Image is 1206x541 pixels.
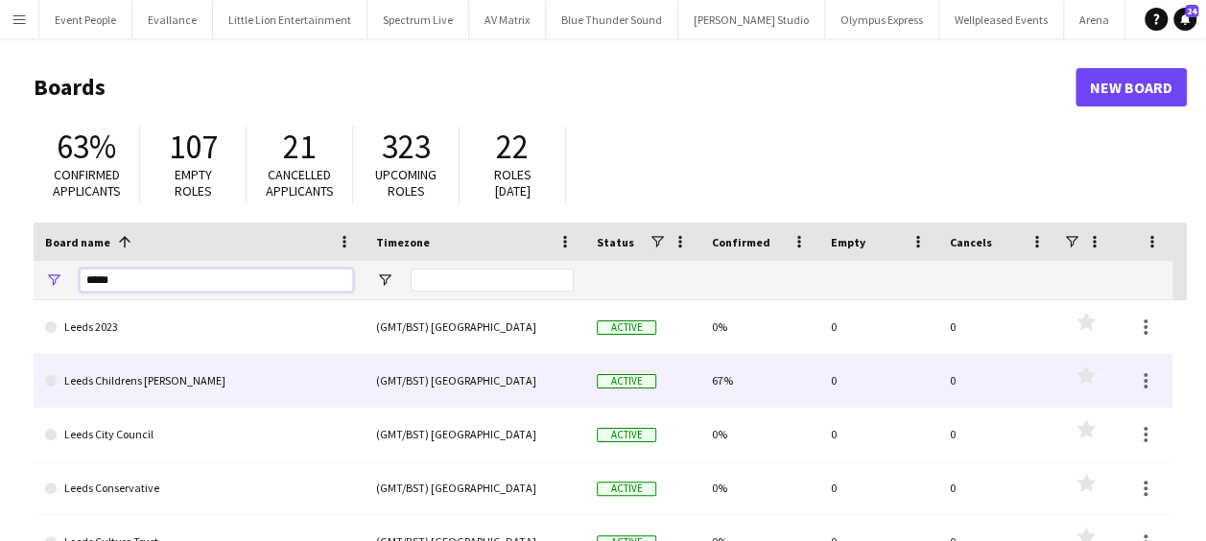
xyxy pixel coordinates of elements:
input: Board name Filter Input [80,269,353,292]
div: 0 [938,408,1057,460]
span: 63% [57,126,116,168]
span: Active [597,482,656,496]
div: 0 [819,461,938,514]
span: Confirmed applicants [53,166,121,200]
span: Timezone [376,235,430,249]
button: Wellpleased Events [939,1,1064,38]
div: (GMT/BST) [GEOGRAPHIC_DATA] [365,461,585,514]
button: Spectrum Live [367,1,469,38]
div: (GMT/BST) [GEOGRAPHIC_DATA] [365,300,585,353]
div: 0 [938,300,1057,353]
div: 0% [700,461,819,514]
div: 0 [938,461,1057,514]
div: 0% [700,408,819,460]
span: Active [597,374,656,388]
h1: Boards [34,73,1076,102]
a: New Board [1076,68,1187,106]
button: Blue Thunder Sound [546,1,678,38]
span: Active [597,320,656,335]
span: Empty [831,235,865,249]
button: Event People [39,1,132,38]
div: (GMT/BST) [GEOGRAPHIC_DATA] [365,408,585,460]
span: Upcoming roles [375,166,437,200]
button: Open Filter Menu [45,271,62,289]
span: Board name [45,235,110,249]
span: 22 [496,126,529,168]
div: 67% [700,354,819,407]
div: 0 [819,300,938,353]
span: Cancelled applicants [266,166,334,200]
div: (GMT/BST) [GEOGRAPHIC_DATA] [365,354,585,407]
button: AV Matrix [469,1,546,38]
span: 24 [1185,5,1198,17]
span: 21 [283,126,316,168]
button: Little Lion Entertainment [213,1,367,38]
div: 0 [938,354,1057,407]
div: 0% [700,300,819,353]
button: [PERSON_NAME] Studio [678,1,825,38]
a: Leeds Childrens [PERSON_NAME] [45,354,353,408]
span: 107 [169,126,218,168]
div: 0 [819,354,938,407]
input: Timezone Filter Input [411,269,574,292]
a: Leeds City Council [45,408,353,461]
a: Leeds Conservative [45,461,353,515]
span: Empty roles [175,166,212,200]
a: 24 [1173,8,1196,31]
span: Status [597,235,634,249]
span: Cancels [950,235,992,249]
span: Roles [DATE] [494,166,532,200]
button: Arena [1064,1,1125,38]
a: Leeds 2023 [45,300,353,354]
span: Active [597,428,656,442]
button: Open Filter Menu [376,271,393,289]
span: Confirmed [712,235,770,249]
span: 323 [382,126,431,168]
button: Olympus Express [825,1,939,38]
button: Evallance [132,1,213,38]
div: 0 [819,408,938,460]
